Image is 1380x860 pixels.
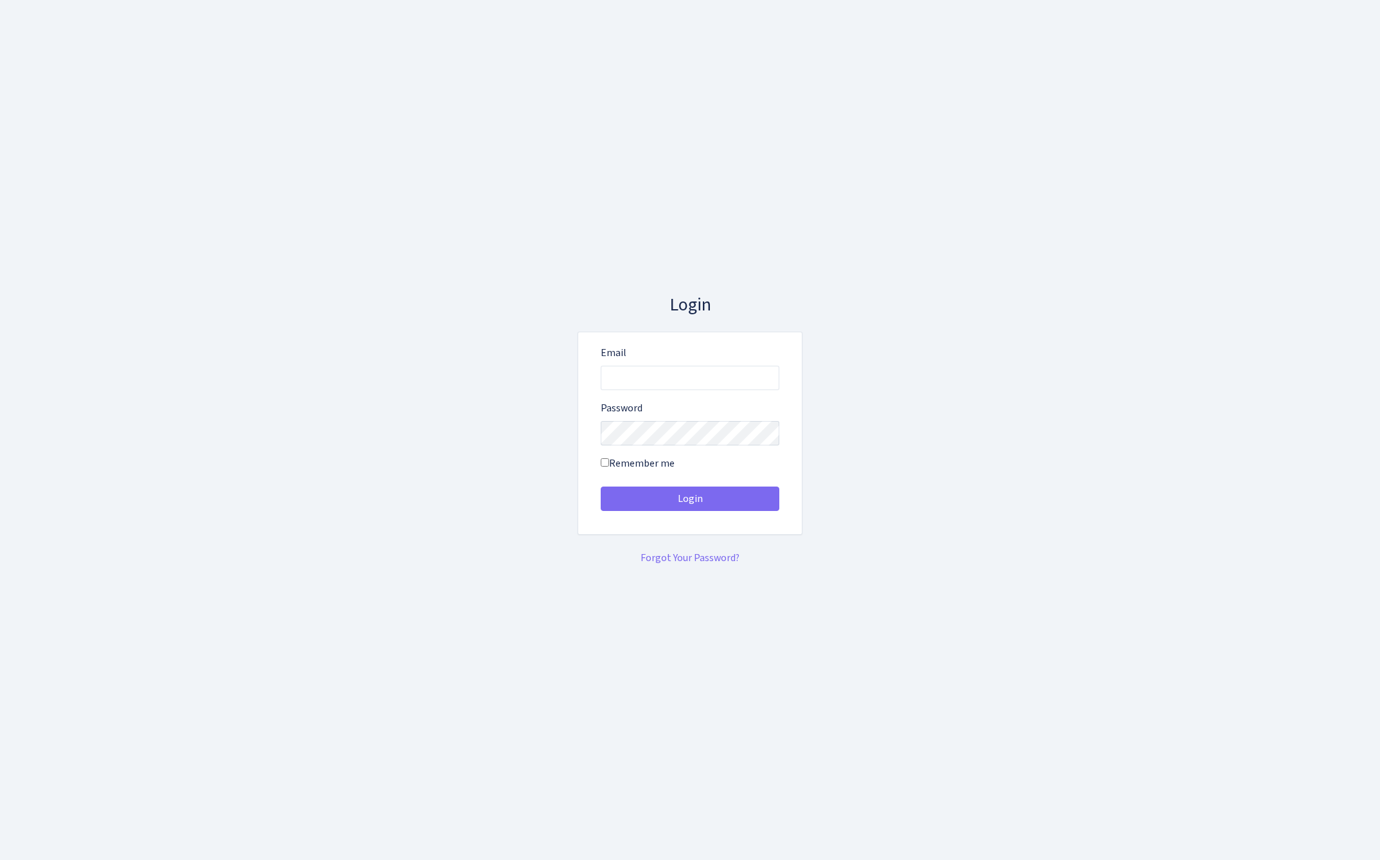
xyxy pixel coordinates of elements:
[601,456,675,471] label: Remember me
[641,551,739,565] a: Forgot Your Password?
[601,345,626,361] label: Email
[601,458,609,467] input: Remember me
[578,294,802,316] h3: Login
[601,487,779,511] button: Login
[601,400,642,416] label: Password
